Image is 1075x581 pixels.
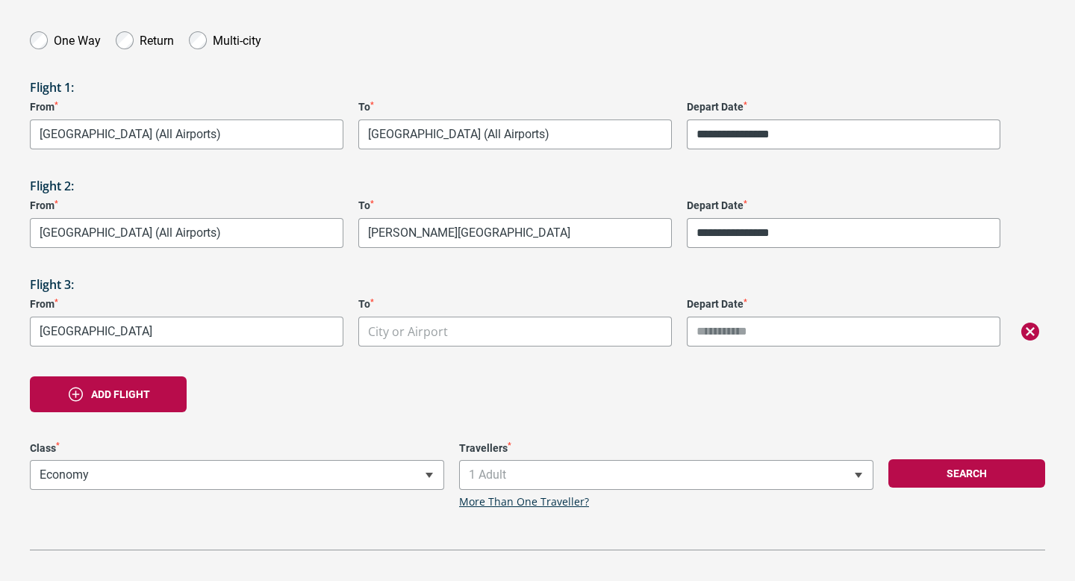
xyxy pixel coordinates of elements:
h3: Flight 1: [30,81,1045,95]
label: Multi-city [213,30,261,48]
label: From [30,199,343,212]
button: Search [888,459,1045,488]
span: Melbourne, Australia [30,119,343,149]
span: Economy [31,461,443,489]
h3: Flight 3: [30,278,1045,292]
label: To [358,298,672,311]
span: Tokyo, Japan [358,119,672,149]
label: From [30,101,343,114]
label: To [358,199,672,212]
span: 1 Adult [459,460,873,490]
span: Manila, Philippines [359,219,671,247]
label: Travellers [459,442,873,455]
span: Busuanga, Philippines [31,317,343,346]
label: Class [30,442,444,455]
span: City or Airport [358,317,672,347]
span: Melbourne, Australia [31,120,343,149]
span: Tokyo, Japan [31,219,343,247]
label: From [30,298,343,311]
span: Manila, Philippines [358,218,672,248]
span: City or Airport [359,317,671,347]
a: More Than One Traveller? [459,496,589,509]
span: Busuanga, Philippines [30,317,343,347]
span: 1 Adult [460,461,873,489]
label: Depart Date [687,199,1000,212]
label: To [358,101,672,114]
span: City or Airport [368,323,448,340]
label: One Way [54,30,101,48]
span: Tokyo, Japan [359,120,671,149]
label: Depart Date [687,298,1000,311]
span: Tokyo, Japan [30,218,343,248]
span: Economy [30,460,444,490]
label: Depart Date [687,101,1000,114]
button: Add flight [30,376,187,412]
h3: Flight 2: [30,179,1045,193]
label: Return [140,30,174,48]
